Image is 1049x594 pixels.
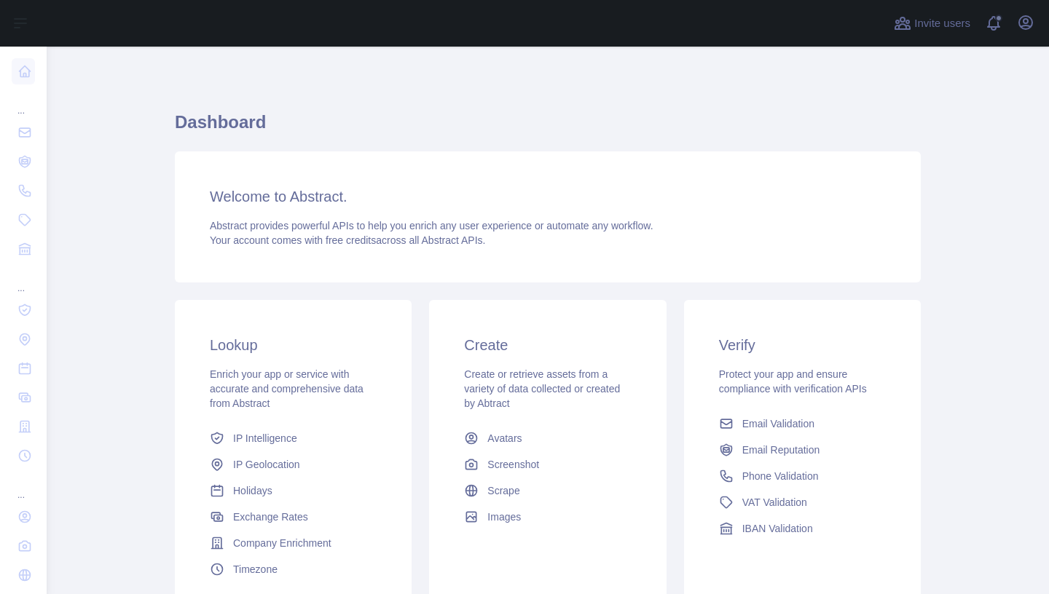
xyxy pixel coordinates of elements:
span: Company Enrichment [233,536,331,550]
span: IP Geolocation [233,457,300,472]
a: Screenshot [458,451,637,478]
h3: Lookup [210,335,377,355]
span: free credits [326,234,376,246]
a: Avatars [458,425,637,451]
span: Timezone [233,562,278,577]
div: ... [12,87,35,116]
a: Holidays [204,478,382,504]
span: Protect your app and ensure compliance with verification APIs [719,368,867,395]
span: IBAN Validation [742,521,813,536]
a: IP Geolocation [204,451,382,478]
h3: Welcome to Abstract. [210,186,886,207]
a: IBAN Validation [713,515,892,542]
span: Avatars [487,431,522,445]
span: Holidays [233,483,272,498]
a: IP Intelligence [204,425,382,451]
span: Exchange Rates [233,510,308,524]
div: ... [12,265,35,294]
a: Exchange Rates [204,504,382,530]
span: IP Intelligence [233,431,297,445]
div: ... [12,472,35,501]
span: Email Reputation [742,443,820,457]
span: Your account comes with across all Abstract APIs. [210,234,485,246]
a: Email Validation [713,411,892,437]
a: Company Enrichment [204,530,382,556]
span: VAT Validation [742,495,807,510]
a: VAT Validation [713,489,892,515]
span: Invite users [914,15,970,32]
a: Scrape [458,478,637,504]
span: Phone Validation [742,469,819,483]
span: Email Validation [742,416,814,431]
h3: Create [464,335,631,355]
a: Timezone [204,556,382,582]
span: Create or retrieve assets from a variety of data collected or created by Abtract [464,368,620,409]
a: Phone Validation [713,463,892,489]
span: Enrich your app or service with accurate and comprehensive data from Abstract [210,368,364,409]
span: Screenshot [487,457,539,472]
button: Invite users [891,12,973,35]
span: Images [487,510,521,524]
span: Scrape [487,483,519,498]
a: Images [458,504,637,530]
span: Abstract provides powerful APIs to help you enrich any user experience or automate any workflow. [210,220,653,231]
h3: Verify [719,335,886,355]
a: Email Reputation [713,437,892,463]
h1: Dashboard [175,111,921,146]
